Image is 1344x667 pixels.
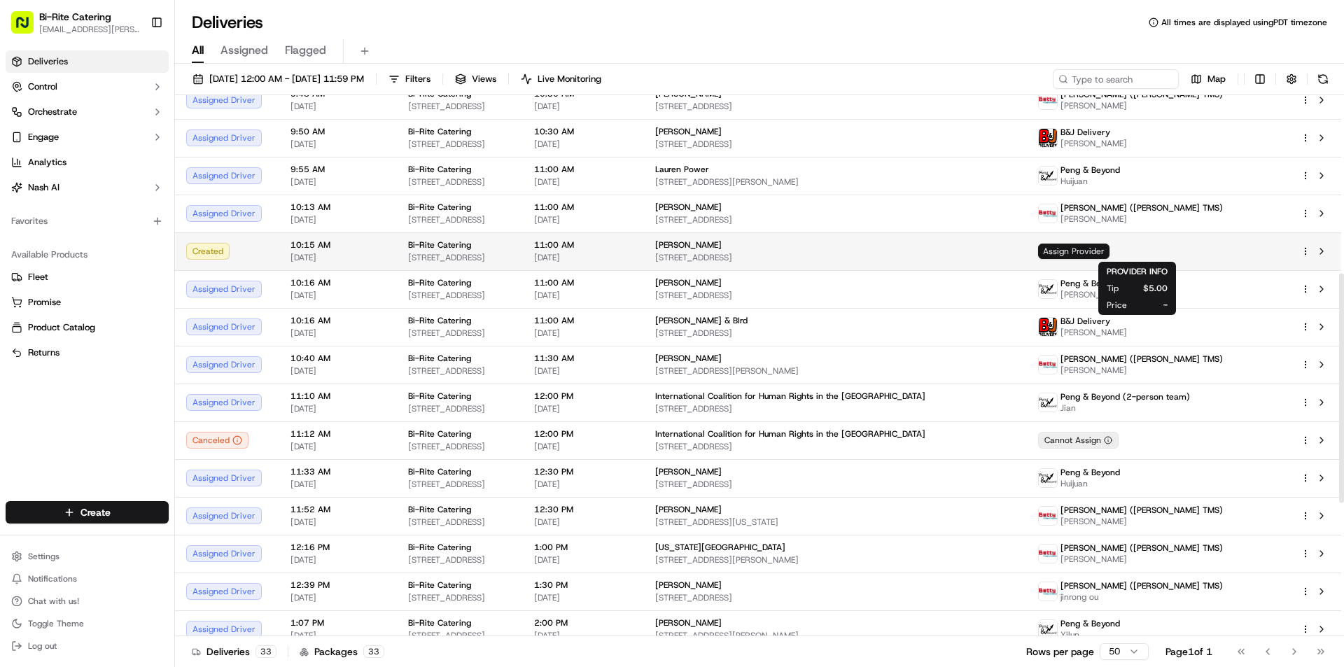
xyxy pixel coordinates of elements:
[405,73,430,85] span: Filters
[534,403,633,414] span: [DATE]
[363,645,384,658] div: 33
[99,346,169,358] a: Powered byPylon
[655,353,722,364] span: [PERSON_NAME]
[28,640,57,652] span: Log out
[6,547,169,566] button: Settings
[290,504,386,515] span: 11:52 AM
[80,505,111,519] span: Create
[408,428,471,440] span: Bi-Rite Catering
[655,428,925,440] span: International Coalition for Human Rights in the [GEOGRAPHIC_DATA]
[28,55,68,68] span: Deliveries
[534,441,633,452] span: [DATE]
[124,255,153,266] span: [DATE]
[290,202,386,213] span: 10:13 AM
[1026,645,1094,659] p: Rows per page
[1141,283,1168,294] span: $5.00
[534,365,633,377] span: [DATE]
[408,466,471,477] span: Bi-Rite Catering
[1060,278,1120,289] span: Peng & Beyond
[1060,391,1190,402] span: Peng & Beyond (2-person team)
[11,321,163,334] a: Product Catalog
[43,217,185,228] span: [PERSON_NAME] [PERSON_NAME]
[534,239,633,251] span: 11:00 AM
[534,126,633,137] span: 10:30 AM
[1060,138,1127,149] span: [PERSON_NAME]
[1039,129,1057,147] img: profile_bj_cartwheel_2man.png
[192,42,204,59] span: All
[290,126,386,137] span: 9:50 AM
[6,316,169,339] button: Product Catalog
[192,645,276,659] div: Deliveries
[290,315,386,326] span: 10:16 AM
[11,296,163,309] a: Promise
[408,290,512,301] span: [STREET_ADDRESS]
[534,504,633,515] span: 12:30 PM
[1060,127,1110,138] span: B&J Delivery
[1060,554,1223,565] span: [PERSON_NAME]
[534,252,633,263] span: [DATE]
[290,328,386,339] span: [DATE]
[408,101,512,112] span: [STREET_ADDRESS]
[1060,467,1120,478] span: Peng & Beyond
[290,391,386,402] span: 11:10 AM
[255,645,276,658] div: 33
[36,90,252,105] input: Got a question? Start typing here...
[534,517,633,528] span: [DATE]
[534,176,633,188] span: [DATE]
[290,479,386,490] span: [DATE]
[1060,100,1223,111] span: [PERSON_NAME]
[6,76,169,98] button: Control
[1060,580,1223,591] span: [PERSON_NAME] ([PERSON_NAME] TMS)
[28,618,84,629] span: Toggle Theme
[534,479,633,490] span: [DATE]
[28,218,39,229] img: 1736555255976-a54dd68f-1ca7-489b-9aae-adbdc363a1c4
[534,592,633,603] span: [DATE]
[14,134,39,159] img: 1736555255976-a54dd68f-1ca7-489b-9aae-adbdc363a1c4
[43,255,113,266] span: [PERSON_NAME]
[1107,266,1168,277] span: PROVIDER INFO
[1107,283,1119,294] span: Tip
[6,176,169,199] button: Nash AI
[534,290,633,301] span: [DATE]
[14,182,94,193] div: Past conversations
[534,554,633,566] span: [DATE]
[1313,69,1333,89] button: Refresh
[290,139,386,150] span: [DATE]
[534,542,633,553] span: 1:00 PM
[408,517,512,528] span: [STREET_ADDRESS]
[1039,469,1057,487] img: profile_peng_cartwheel.jpg
[655,126,722,137] span: [PERSON_NAME]
[290,252,386,263] span: [DATE]
[1039,91,1057,109] img: betty.jpg
[1107,300,1127,311] span: Price
[28,271,48,283] span: Fleet
[39,24,139,35] button: [EMAIL_ADDRESS][PERSON_NAME][DOMAIN_NAME]
[655,139,1016,150] span: [STREET_ADDRESS]
[28,313,107,327] span: Knowledge Base
[408,441,512,452] span: [STREET_ADDRESS]
[1038,432,1119,449] button: Cannot Assign
[28,296,61,309] span: Promise
[11,271,163,283] a: Fleet
[290,428,386,440] span: 11:12 AM
[290,290,386,301] span: [DATE]
[290,554,386,566] span: [DATE]
[300,645,384,659] div: Packages
[655,328,1016,339] span: [STREET_ADDRESS]
[6,50,169,73] a: Deliveries
[1060,316,1110,327] span: B&J Delivery
[196,217,225,228] span: [DATE]
[290,617,386,629] span: 1:07 PM
[186,432,248,449] button: Canceled
[408,239,471,251] span: Bi-Rite Catering
[28,573,77,584] span: Notifications
[290,441,386,452] span: [DATE]
[192,11,263,34] h1: Deliveries
[655,504,722,515] span: [PERSON_NAME]
[408,277,471,288] span: Bi-Rite Catering
[655,441,1016,452] span: [STREET_ADDRESS]
[408,554,512,566] span: [STREET_ADDRESS]
[655,403,1016,414] span: [STREET_ADDRESS]
[534,428,633,440] span: 12:00 PM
